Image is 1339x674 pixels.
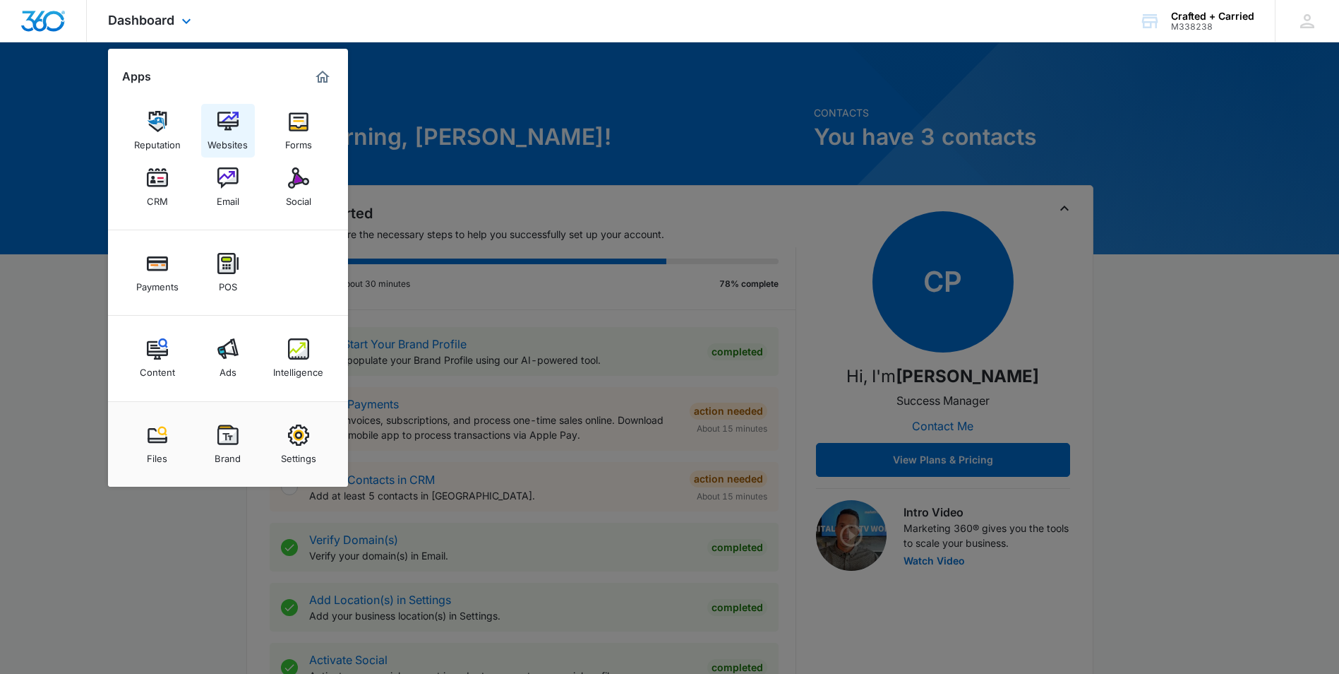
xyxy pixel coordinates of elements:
[134,132,181,150] div: Reputation
[201,246,255,300] a: POS
[272,104,325,158] a: Forms
[272,160,325,214] a: Social
[272,418,325,471] a: Settings
[311,66,334,88] a: Marketing 360® Dashboard
[1171,11,1254,22] div: account name
[131,160,184,214] a: CRM
[136,274,179,292] div: Payments
[1171,22,1254,32] div: account id
[219,274,237,292] div: POS
[208,132,248,150] div: Websites
[147,189,168,207] div: CRM
[286,189,311,207] div: Social
[201,331,255,385] a: Ads
[201,104,255,158] a: Websites
[108,13,174,28] span: Dashboard
[273,360,323,378] div: Intelligence
[272,331,325,385] a: Intelligence
[122,70,151,83] h2: Apps
[201,418,255,471] a: Brand
[281,446,316,464] div: Settings
[131,104,184,158] a: Reputation
[147,446,167,464] div: Files
[140,360,175,378] div: Content
[285,132,312,150] div: Forms
[131,246,184,300] a: Payments
[220,360,236,378] div: Ads
[201,160,255,214] a: Email
[217,189,239,207] div: Email
[131,418,184,471] a: Files
[131,331,184,385] a: Content
[215,446,241,464] div: Brand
